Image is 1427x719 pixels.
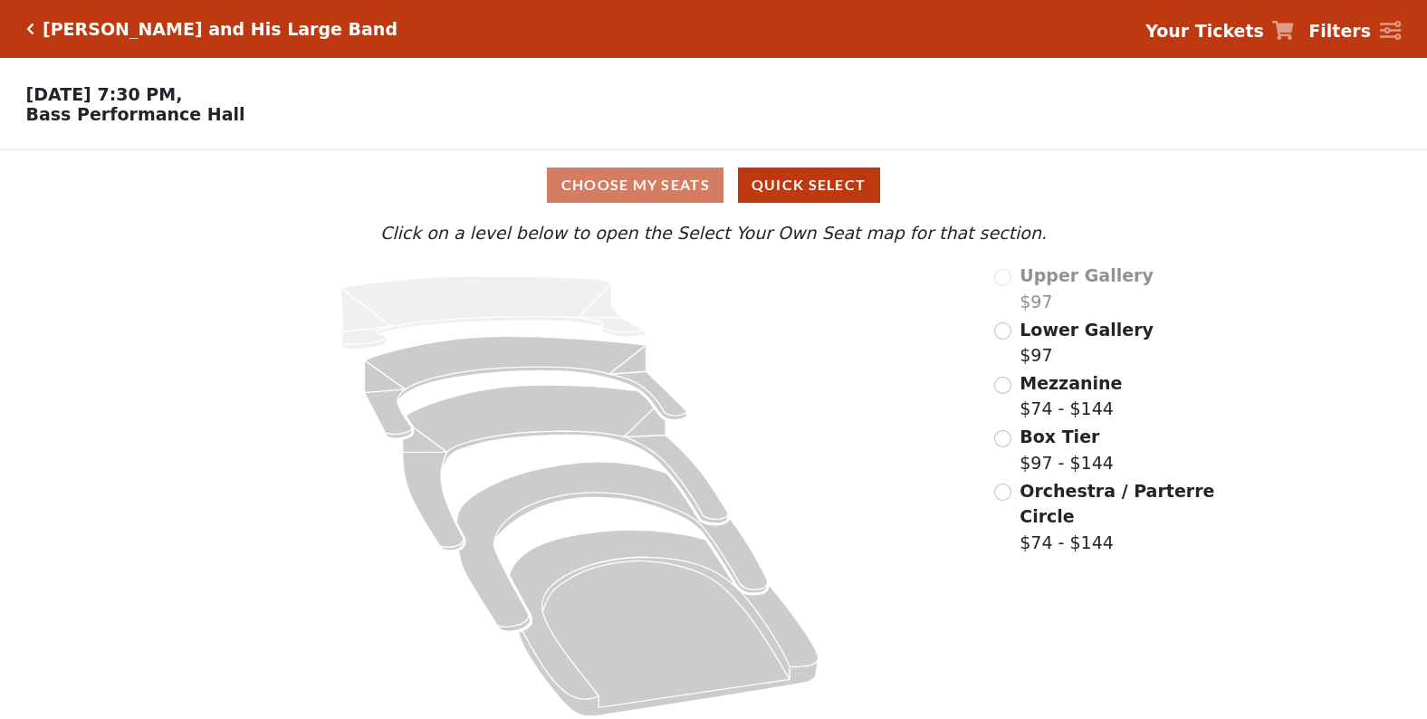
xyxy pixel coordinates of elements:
label: $97 - $144 [1020,424,1114,475]
span: Box Tier [1020,427,1099,446]
label: $97 [1020,263,1154,314]
path: Upper Gallery - Seats Available: 0 [341,276,646,350]
h5: [PERSON_NAME] and His Large Band [43,19,397,40]
label: $97 [1020,317,1154,369]
a: Click here to go back to filters [26,23,34,35]
a: Filters [1308,18,1401,44]
label: $74 - $144 [1020,370,1122,422]
strong: Filters [1308,21,1371,41]
span: Mezzanine [1020,373,1122,393]
span: Orchestra / Parterre Circle [1020,481,1214,527]
label: $74 - $144 [1020,478,1217,556]
a: Your Tickets [1145,18,1294,44]
p: Click on a level below to open the Select Your Own Seat map for that section. [191,220,1236,246]
button: Quick Select [738,168,880,203]
span: Upper Gallery [1020,265,1154,285]
strong: Your Tickets [1145,21,1264,41]
path: Orchestra / Parterre Circle - Seats Available: 24 [510,530,819,716]
path: Lower Gallery - Seats Available: 241 [365,336,687,438]
span: Lower Gallery [1020,320,1154,340]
